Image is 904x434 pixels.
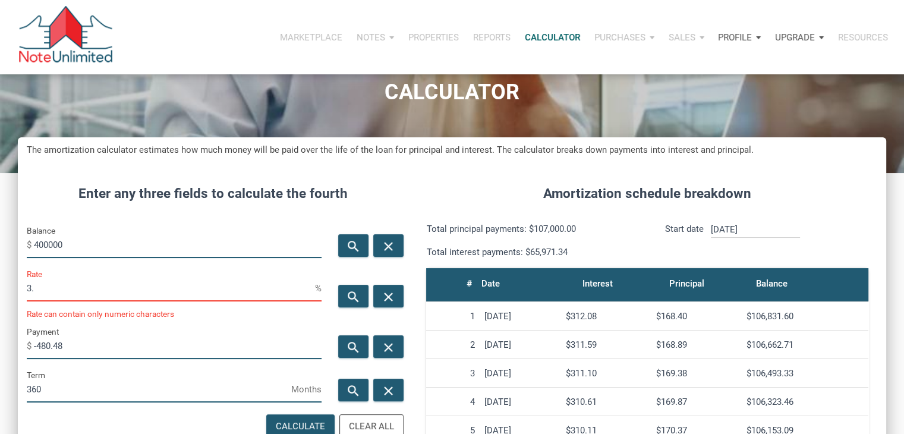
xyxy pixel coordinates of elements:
[276,420,325,433] div: Calculate
[566,397,647,407] div: $310.61
[431,368,475,379] div: 3
[484,397,556,407] div: [DATE]
[408,32,459,43] p: Properties
[401,20,466,55] button: Properties
[426,245,638,259] p: Total interest payments: $65,971.34
[382,383,396,398] i: close
[338,285,368,307] button: search
[349,420,394,433] div: Clear All
[338,379,368,401] button: search
[338,335,368,358] button: search
[27,224,55,238] label: Balance
[656,368,737,379] div: $169.38
[417,184,877,204] h4: Amortization schedule breakdown
[34,231,322,258] input: Balance
[18,6,114,68] img: NoteUnlimited
[431,311,475,322] div: 1
[315,279,322,298] span: %
[27,376,291,402] input: Term
[347,290,361,304] i: search
[373,379,404,401] button: close
[746,368,864,379] div: $106,493.33
[566,368,647,379] div: $311.10
[34,332,322,359] input: Payment
[484,339,556,350] div: [DATE]
[768,20,831,55] button: Upgrade
[27,275,315,301] input: Rate
[746,397,864,407] div: $106,323.46
[382,239,396,254] i: close
[831,20,895,55] button: Resources
[27,336,34,356] span: $
[473,32,511,43] p: Reports
[382,290,396,304] i: close
[518,20,587,55] a: Calculator
[582,275,613,292] div: Interest
[347,339,361,354] i: search
[27,325,59,339] label: Payment
[525,32,580,43] p: Calculator
[669,275,704,292] div: Principal
[373,335,404,358] button: close
[431,397,475,407] div: 4
[27,235,34,254] span: $
[481,275,500,292] div: Date
[431,339,475,350] div: 2
[373,234,404,257] button: close
[466,20,518,55] button: Reports
[382,339,396,354] i: close
[656,339,737,350] div: $168.89
[746,339,864,350] div: $106,662.71
[711,20,768,55] button: Profile
[484,368,556,379] div: [DATE]
[746,311,864,322] div: $106,831.60
[27,143,877,157] h5: The amortization calculator estimates how much money will be paid over the life of the loan for p...
[27,267,42,281] label: Rate
[373,285,404,307] button: close
[566,311,647,322] div: $312.08
[665,222,704,259] p: Start date
[27,310,322,319] div: Rate can contain only numeric characters
[566,339,647,350] div: $311.59
[467,275,472,292] div: #
[656,311,737,322] div: $168.40
[426,222,638,236] p: Total principal payments: $107,000.00
[291,380,322,399] span: Months
[838,32,888,43] p: Resources
[484,311,556,322] div: [DATE]
[347,239,361,254] i: search
[9,80,895,105] h1: CALCULATOR
[718,32,752,43] p: Profile
[280,32,342,43] p: Marketplace
[338,234,368,257] button: search
[656,397,737,407] div: $169.87
[27,184,399,204] h4: Enter any three fields to calculate the fourth
[347,383,361,398] i: search
[756,275,788,292] div: Balance
[27,368,45,382] label: Term
[775,32,815,43] p: Upgrade
[273,20,349,55] button: Marketplace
